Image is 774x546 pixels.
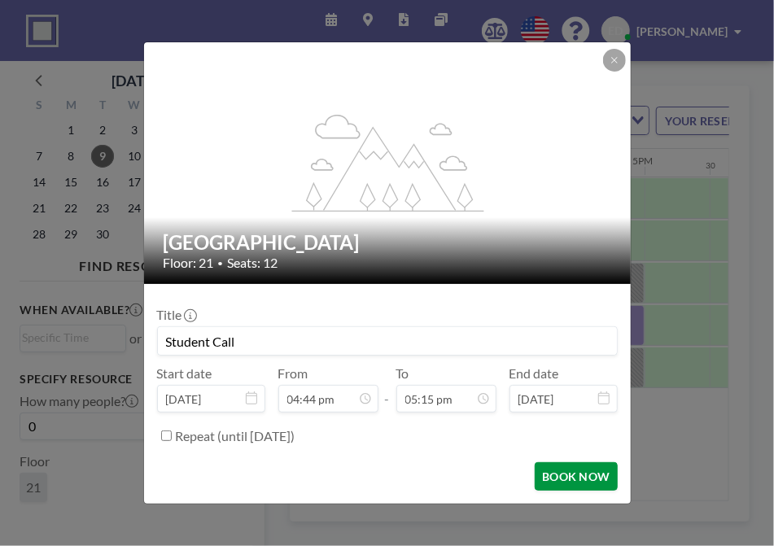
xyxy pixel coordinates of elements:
label: Repeat (until [DATE]) [176,428,295,444]
h2: [GEOGRAPHIC_DATA] [164,230,613,255]
label: End date [509,365,559,382]
button: BOOK NOW [535,462,617,491]
g: flex-grow: 1.2; [291,113,483,211]
label: From [278,365,308,382]
label: To [396,365,409,382]
span: Seats: 12 [228,255,278,271]
span: - [385,371,390,407]
input: Eder's reservation [158,327,617,355]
